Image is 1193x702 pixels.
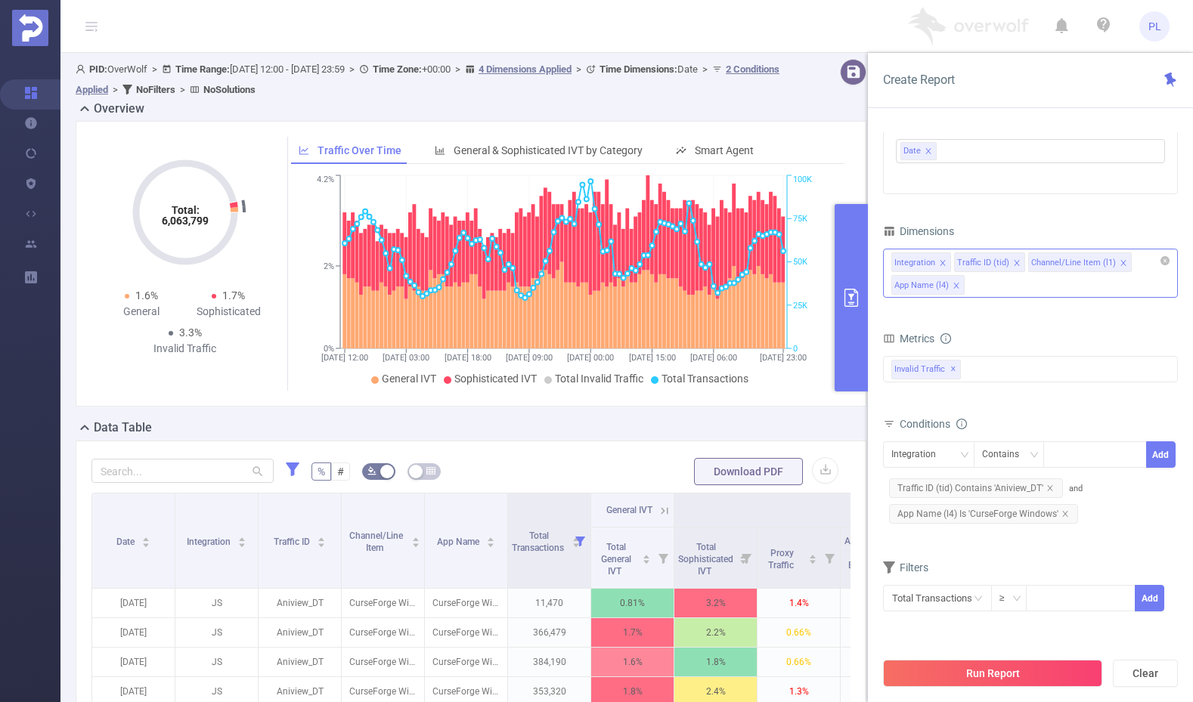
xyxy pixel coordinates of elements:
div: Invalid Traffic [141,341,229,357]
span: Date [903,143,921,159]
span: > [451,63,465,75]
li: Date [900,142,937,160]
i: Filter menu [819,527,840,588]
span: App Name [437,537,482,547]
p: 1.7% [591,618,674,647]
span: OverWolf [DATE] 12:00 - [DATE] 23:59 +00:00 [76,63,779,95]
i: icon: bar-chart [435,145,445,156]
tspan: 4.2% [317,175,334,185]
span: Total Transactions [512,530,566,553]
i: icon: line-chart [299,145,309,156]
i: icon: close-circle [1160,256,1170,265]
span: Total Invalid Traffic [555,373,643,385]
tspan: [DATE] 03:00 [383,353,429,363]
i: icon: caret-up [487,535,495,540]
p: CurseForge Windows [425,648,507,676]
p: [DATE] [92,618,175,647]
p: 0.66% [758,618,840,647]
p: 0.45% [841,648,923,676]
i: icon: bg-colors [367,466,376,475]
p: CurseForge Windows - US - 300x250 inside 400x600 - domain [342,618,424,647]
i: icon: caret-down [412,541,420,546]
span: and [883,484,1084,519]
input: Search... [91,459,274,483]
tspan: 0 [793,344,798,354]
p: [DATE] [92,589,175,617]
tspan: [DATE] 09:00 [506,353,553,363]
span: Total Transactions [662,373,748,385]
span: PL [1148,11,1161,42]
span: Traffic ID (tid) Contains 'Aniview_DT' [889,478,1063,498]
p: Aniview_DT [259,648,341,676]
i: icon: info-circle [940,333,951,344]
div: Sort [141,535,150,544]
span: 1.6% [135,289,158,302]
i: icon: table [426,466,435,475]
span: App Name (l4) Is 'CurseForge Windows' [889,504,1078,524]
tspan: [DATE] 12:00 [321,353,368,363]
tspan: [DATE] 18:00 [445,353,491,363]
div: Sort [808,552,817,561]
span: > [572,63,586,75]
i: icon: close [925,147,932,156]
i: icon: user [76,64,89,74]
span: 3.3% [179,326,202,339]
i: icon: caret-down [809,558,817,562]
button: Add [1135,585,1164,611]
div: Sort [237,535,246,544]
i: icon: caret-down [238,541,246,546]
tspan: [DATE] 15:00 [629,353,676,363]
span: > [108,84,122,95]
b: Time Dimensions : [600,63,677,75]
tspan: 2% [324,261,334,271]
p: 366,479 [508,618,590,647]
i: Filter menu [569,493,590,588]
i: icon: caret-down [142,541,150,546]
tspan: [DATE] 06:00 [690,353,737,363]
span: Metrics [883,332,934,345]
span: Date [600,63,698,75]
span: Create Report [883,73,955,87]
i: icon: caret-up [142,535,150,540]
span: Proxy Traffic [768,548,796,571]
div: Sort [317,535,326,544]
p: CurseForge Windows [425,589,507,617]
button: Download PDF [694,458,803,485]
i: Filter menu [652,527,674,588]
span: ✕ [950,360,956,379]
span: Traffic ID [274,537,312,547]
li: App Name (l4) [891,275,965,295]
p: JS [175,589,258,617]
div: Contains [982,442,1030,467]
tspan: 0% [324,344,334,354]
div: Sort [642,552,651,561]
li: Channel/Line Item (l1) [1028,252,1132,272]
button: Add [1146,441,1176,468]
div: Integration [891,442,947,467]
span: Sophisticated IVT [454,373,537,385]
div: ≥ [999,586,1015,611]
input: filter select [940,142,942,160]
span: > [147,63,162,75]
div: Sort [486,535,495,544]
p: 3.2% [674,589,757,617]
span: > [175,84,190,95]
span: > [698,63,712,75]
p: 1.8% [674,648,757,676]
i: icon: close [1061,510,1069,518]
div: General [98,304,185,320]
span: Channel/Line Item [349,530,403,553]
i: icon: caret-up [238,535,246,540]
tspan: 75K [793,214,807,224]
h2: Overview [94,100,144,118]
tspan: 100K [793,175,812,185]
span: Conditions [900,418,967,430]
p: CurseForge Windows [425,618,507,647]
b: No Filters [136,84,175,95]
p: 0.66% [758,648,840,676]
i: icon: caret-up [412,535,420,540]
b: Time Zone: [373,63,422,75]
div: Sort [411,535,420,544]
span: Filters [883,561,928,574]
i: icon: down [960,450,969,461]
